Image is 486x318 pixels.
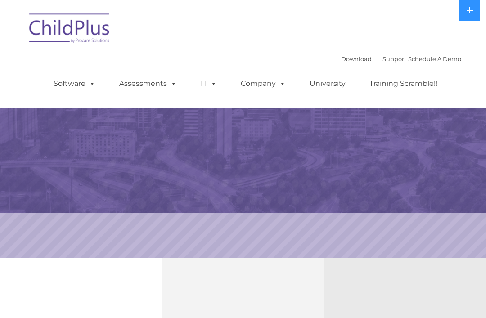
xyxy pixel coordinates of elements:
[45,75,104,93] a: Software
[232,75,295,93] a: Company
[192,75,226,93] a: IT
[25,7,115,52] img: ChildPlus by Procare Solutions
[408,55,461,63] a: Schedule A Demo
[341,55,372,63] a: Download
[360,75,446,93] a: Training Scramble!!
[110,75,186,93] a: Assessments
[382,55,406,63] a: Support
[341,55,461,63] font: |
[301,75,355,93] a: University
